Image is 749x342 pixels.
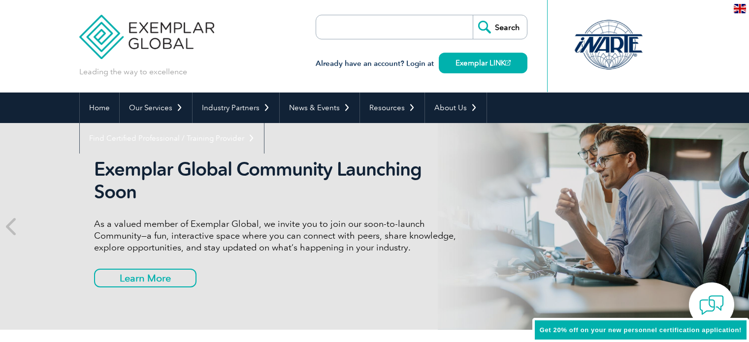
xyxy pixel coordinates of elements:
[425,93,487,123] a: About Us
[79,66,187,77] p: Leading the way to excellence
[360,93,424,123] a: Resources
[540,326,742,334] span: Get 20% off on your new personnel certification application!
[439,53,527,73] a: Exemplar LINK
[80,123,264,154] a: Find Certified Professional / Training Provider
[699,293,724,317] img: contact-chat.png
[473,15,527,39] input: Search
[280,93,359,123] a: News & Events
[316,58,527,70] h3: Already have an account? Login at
[94,158,463,203] h2: Exemplar Global Community Launching Soon
[734,4,746,13] img: en
[94,218,463,253] p: As a valued member of Exemplar Global, we invite you to join our soon-to-launch Community—a fun, ...
[120,93,192,123] a: Our Services
[505,60,511,65] img: open_square.png
[80,93,119,123] a: Home
[94,269,196,287] a: Learn More
[193,93,279,123] a: Industry Partners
